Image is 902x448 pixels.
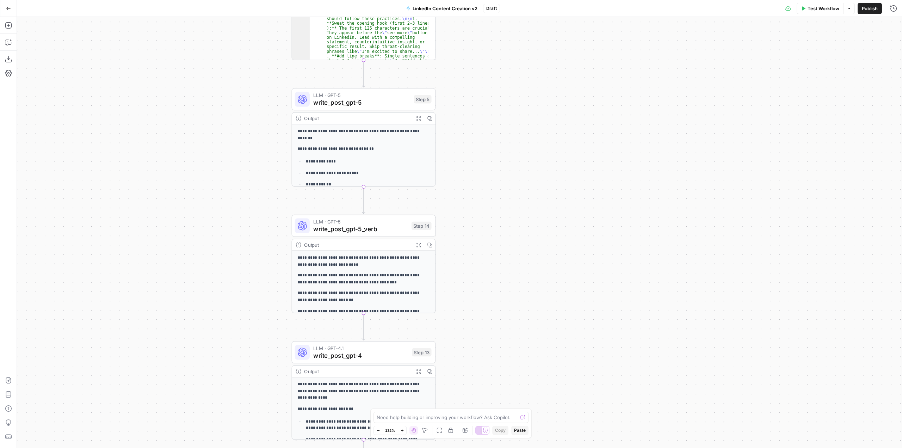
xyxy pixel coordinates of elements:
span: Copy [495,427,506,434]
span: Publish [862,5,878,12]
span: 132% [385,428,395,433]
button: Paste [511,426,529,435]
button: LinkedIn Content Creation v2 [402,3,482,14]
span: LLM · GPT-4.1 [313,344,408,352]
span: write_post_gpt-4 [313,351,408,360]
div: Output [304,241,410,248]
button: Test Workflow [797,3,844,14]
div: Output [304,368,410,375]
button: Publish [858,3,882,14]
div: Step 5 [414,95,431,104]
span: Test Workflow [808,5,839,12]
div: Output [304,115,410,122]
g: Edge from step_5 to step_14 [362,187,365,214]
g: Edge from step_14 to step_13 [362,313,365,340]
span: LLM · GPT-5 [313,218,408,225]
span: write_post_gpt-5 [313,98,410,107]
span: LLM · GPT-5 [313,91,410,99]
div: Step 13 [412,348,431,357]
div: Step 14 [412,222,432,230]
button: Copy [492,426,508,435]
span: write_post_gpt-5_verb [313,225,408,234]
span: Draft [486,5,497,12]
div: 2 [292,2,310,114]
g: Edge from step_3 to step_5 [362,60,365,87]
span: Paste [514,427,526,434]
span: LinkedIn Content Creation v2 [413,5,477,12]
